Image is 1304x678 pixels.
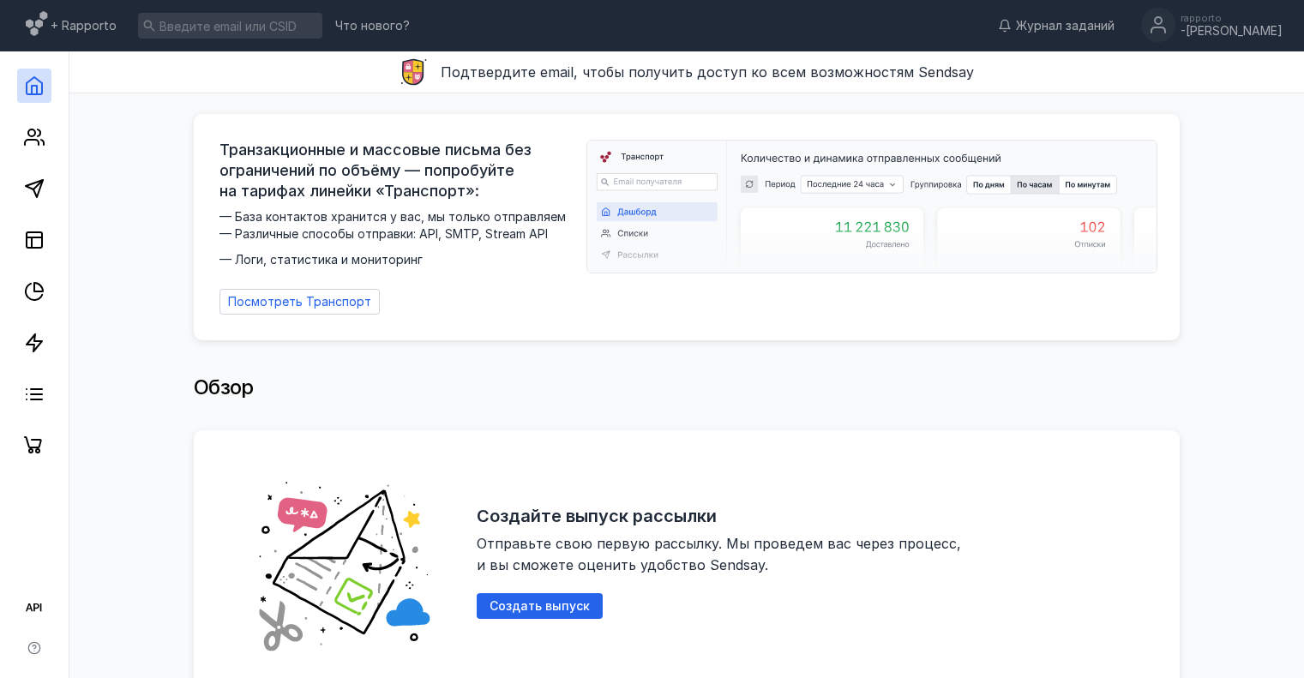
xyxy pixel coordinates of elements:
[477,593,603,619] button: Создать выпуск
[228,295,371,309] span: Посмотреть Транспорт
[51,17,117,34] span: + Rapporto
[219,289,380,315] a: Посмотреть Транспорт
[1181,13,1283,23] div: rapporto
[490,599,590,614] span: Создать выпуск
[219,140,576,201] span: Транзакционные и массовые письма без ограничений по объёму — попробуйте на тарифах линейки «Транс...
[477,506,717,526] h2: Создайте выпуск рассылки
[194,375,254,399] span: Обзор
[327,20,418,32] a: Что нового?
[335,20,410,32] span: Что нового?
[441,63,974,81] span: Подтвердите email, чтобы получить доступ ко всем возможностям Sendsay
[26,9,117,43] a: + Rapporto
[219,208,576,268] span: — База контактов хранится у вас, мы только отправляем — Различные способы отправки: API, SMTP, St...
[1016,17,1115,34] span: Журнал заданий
[587,141,1157,273] img: dashboard-transport-banner
[477,535,965,573] span: Отправьте свою первую рассылку. Мы проведем вас через процесс, и вы сможете оценить удобство Send...
[1181,24,1283,39] div: -[PERSON_NAME]
[138,13,322,39] input: Введите email или CSID
[989,17,1123,34] a: Журнал заданий
[237,456,451,670] img: abd19fe006828e56528c6cd305e49c57.png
